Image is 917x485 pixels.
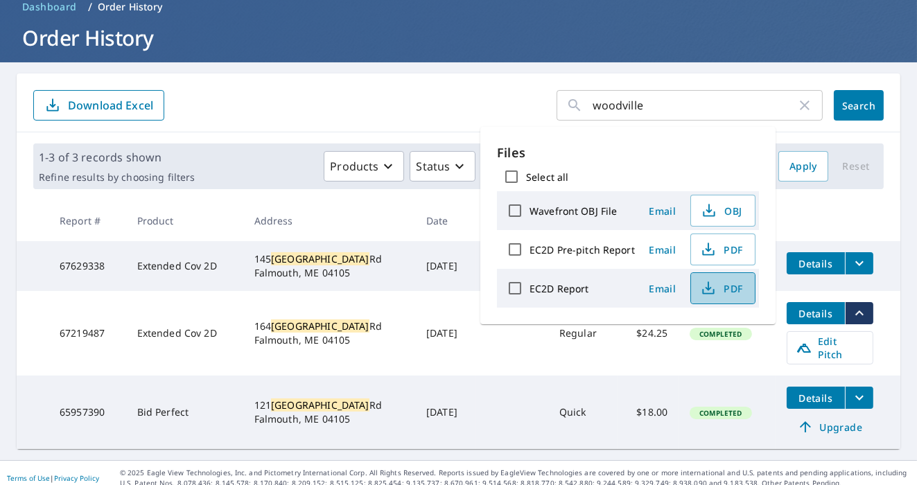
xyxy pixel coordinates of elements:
[7,474,99,482] p: |
[271,252,369,265] mark: [GEOGRAPHIC_DATA]
[618,376,679,449] td: $18.00
[548,291,618,376] td: Regular
[530,282,588,295] label: EC2D Report
[243,200,415,241] th: Address
[690,272,756,304] button: PDF
[416,158,450,175] p: Status
[54,473,99,483] a: Privacy Policy
[845,387,873,409] button: filesDropdownBtn-65957390
[787,387,845,409] button: detailsBtn-65957390
[618,291,679,376] td: $24.25
[699,280,744,297] span: PDF
[699,202,744,219] span: OBJ
[254,319,404,347] div: 164 Rd Falmouth, ME 04105
[795,391,837,405] span: Details
[49,200,126,241] th: Report #
[834,90,884,121] button: Search
[795,307,837,320] span: Details
[795,257,837,270] span: Details
[415,376,476,449] td: [DATE]
[789,158,817,175] span: Apply
[845,252,873,274] button: filesDropdownBtn-67629338
[126,200,243,241] th: Product
[271,398,369,412] mark: [GEOGRAPHIC_DATA]
[39,149,195,166] p: 1-3 of 3 records shown
[254,252,404,280] div: 145 Rd Falmouth, ME 04105
[530,204,617,218] label: Wavefront OBJ File
[415,200,476,241] th: Date
[497,143,759,162] p: Files
[691,329,750,339] span: Completed
[39,171,195,184] p: Refine results by choosing filters
[691,408,750,418] span: Completed
[787,331,873,364] a: Edit Pitch
[646,204,679,218] span: Email
[49,291,126,376] td: 67219487
[330,158,378,175] p: Products
[787,416,873,438] a: Upgrade
[17,24,900,52] h1: Order History
[646,282,679,295] span: Email
[690,195,756,227] button: OBJ
[795,418,865,435] span: Upgrade
[778,151,828,182] button: Apply
[845,302,873,324] button: filesDropdownBtn-67219487
[699,241,744,258] span: PDF
[690,233,756,265] button: PDF
[787,252,845,274] button: detailsBtn-67629338
[415,241,476,291] td: [DATE]
[126,376,243,449] td: Bid Perfect
[640,239,685,261] button: Email
[845,99,873,112] span: Search
[646,243,679,256] span: Email
[796,335,864,361] span: Edit Pitch
[415,291,476,376] td: [DATE]
[254,398,404,426] div: 121 Rd Falmouth, ME 04105
[476,200,548,241] th: Claim ID
[271,319,369,333] mark: [GEOGRAPHIC_DATA]
[787,302,845,324] button: detailsBtn-67219487
[49,376,126,449] td: 65957390
[410,151,475,182] button: Status
[33,90,164,121] button: Download Excel
[548,376,618,449] td: Quick
[640,278,685,299] button: Email
[126,241,243,291] td: Extended Cov 2D
[126,291,243,376] td: Extended Cov 2D
[68,98,153,113] p: Download Excel
[49,241,126,291] td: 67629338
[640,200,685,222] button: Email
[530,243,635,256] label: EC2D Pre-pitch Report
[526,170,568,184] label: Select all
[7,473,50,483] a: Terms of Use
[593,86,796,125] input: Address, Report #, Claim ID, etc.
[324,151,404,182] button: Products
